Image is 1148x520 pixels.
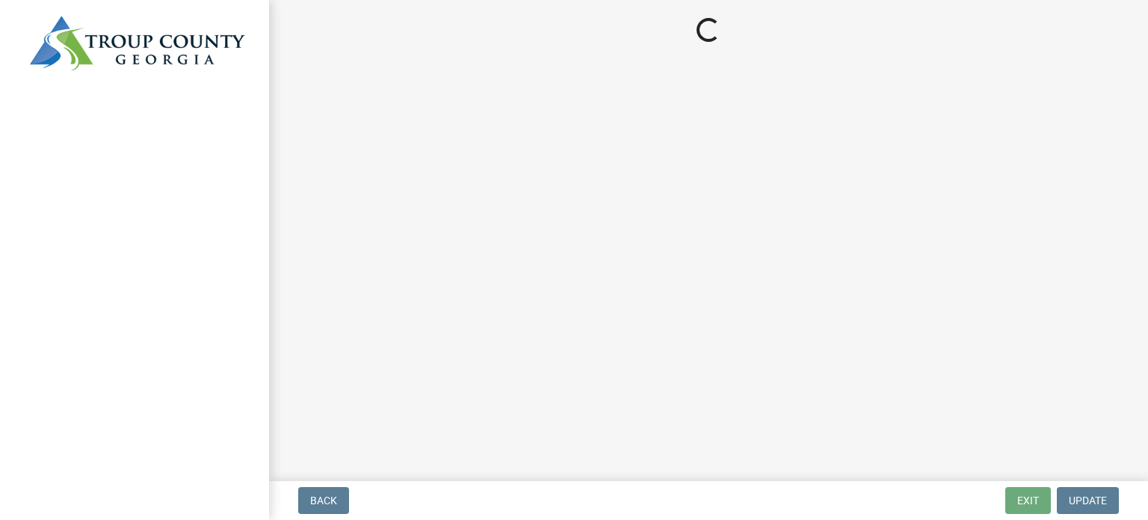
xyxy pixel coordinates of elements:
[1005,487,1051,514] button: Exit
[1069,495,1107,507] span: Update
[30,16,245,70] img: Troup County, Georgia
[298,487,349,514] button: Back
[310,495,337,507] span: Back
[1057,487,1119,514] button: Update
